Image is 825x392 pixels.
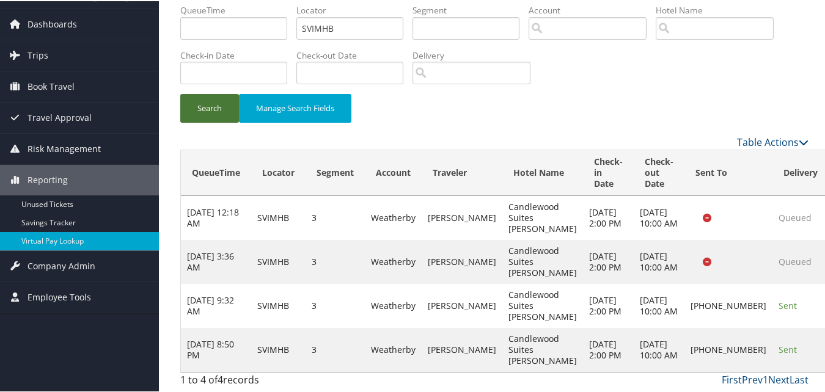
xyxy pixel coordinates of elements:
td: [DATE] 2:00 PM [583,327,634,371]
td: [DATE] 2:00 PM [583,283,634,327]
td: Candlewood Suites [PERSON_NAME] [502,195,583,239]
th: Sent To: activate to sort column ascending [684,149,772,195]
td: 3 [306,327,365,371]
td: [DATE] 2:00 PM [583,239,634,283]
span: Travel Approval [28,101,92,132]
span: Trips [28,39,48,70]
span: Company Admin [28,250,95,280]
label: Delivery [413,48,540,60]
th: Hotel Name: activate to sort column ascending [502,149,583,195]
th: Check-in Date: activate to sort column ascending [583,149,634,195]
td: [DATE] 8:50 PM [181,327,251,371]
span: Queued [779,211,812,222]
span: Employee Tools [28,281,91,311]
td: SVIMHB [251,239,306,283]
span: Queued [779,255,812,266]
span: Reporting [28,164,68,194]
td: Candlewood Suites [PERSON_NAME] [502,239,583,283]
a: Table Actions [737,134,809,148]
td: Candlewood Suites [PERSON_NAME] [502,327,583,371]
th: Traveler: activate to sort column ascending [422,149,502,195]
td: [PERSON_NAME] [422,239,502,283]
td: 3 [306,195,365,239]
td: SVIMHB [251,327,306,371]
td: [DATE] 10:00 AM [634,195,684,239]
th: Check-out Date: activate to sort column ascending [634,149,684,195]
a: Prev [742,372,763,385]
td: 3 [306,239,365,283]
td: [DATE] 10:00 AM [634,239,684,283]
td: 3 [306,283,365,327]
td: [PHONE_NUMBER] [684,327,772,371]
td: Weatherby [365,327,422,371]
span: 4 [218,372,223,385]
td: [DATE] 3:36 AM [181,239,251,283]
td: Weatherby [365,283,422,327]
td: Candlewood Suites [PERSON_NAME] [502,283,583,327]
td: SVIMHB [251,195,306,239]
a: Last [790,372,809,385]
td: [PHONE_NUMBER] [684,283,772,327]
th: Account: activate to sort column ascending [365,149,422,195]
td: Weatherby [365,239,422,283]
td: [PERSON_NAME] [422,283,502,327]
span: Dashboards [28,8,77,38]
button: Manage Search Fields [239,93,351,122]
th: Segment: activate to sort column ascending [306,149,365,195]
td: SVIMHB [251,283,306,327]
button: Search [180,93,239,122]
span: Sent [779,343,797,354]
label: Hotel Name [656,3,783,15]
div: 1 to 4 of records [180,371,324,392]
td: [DATE] 12:18 AM [181,195,251,239]
span: Sent [779,299,797,310]
label: Account [529,3,656,15]
label: Check-in Date [180,48,296,60]
td: Weatherby [365,195,422,239]
span: Book Travel [28,70,75,101]
a: 1 [763,372,768,385]
td: [PERSON_NAME] [422,195,502,239]
td: [DATE] 2:00 PM [583,195,634,239]
th: Locator: activate to sort column ascending [251,149,306,195]
span: Risk Management [28,132,101,163]
a: Next [768,372,790,385]
label: Segment [413,3,529,15]
td: [DATE] 10:00 AM [634,327,684,371]
label: Check-out Date [296,48,413,60]
a: First [722,372,742,385]
td: [PERSON_NAME] [422,327,502,371]
td: [DATE] 10:00 AM [634,283,684,327]
td: [DATE] 9:32 AM [181,283,251,327]
label: Locator [296,3,413,15]
label: QueueTime [180,3,296,15]
th: QueueTime: activate to sort column ascending [181,149,251,195]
